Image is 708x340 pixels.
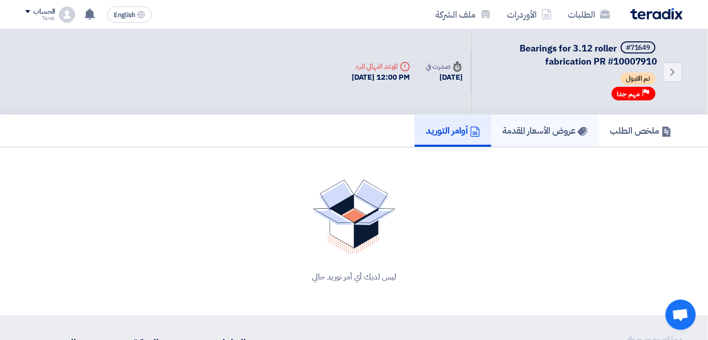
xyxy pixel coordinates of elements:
span: English [114,12,135,19]
h5: ملخص الطلب [610,125,672,136]
div: ليس لديك أي أمر توريد حالي [37,271,671,283]
div: Open chat [666,300,696,330]
h5: Bearings for 3.12 roller fabrication PR #10007910 [484,41,658,68]
button: English [107,7,152,23]
div: الحساب [33,8,55,16]
div: [DATE] [426,72,463,83]
a: الأوردرات [499,3,560,26]
h5: عروض الأسعار المقدمة [502,125,588,136]
a: أوامر التوريد [415,115,491,147]
a: الطلبات [560,3,618,26]
div: الموعد النهائي للرد [352,61,410,72]
span: تم القبول [621,73,656,85]
div: Tarek [25,16,55,21]
div: [DATE] 12:00 PM [352,72,410,83]
a: ملخص الطلب [599,115,683,147]
a: عروض الأسعار المقدمة [491,115,599,147]
div: #71649 [626,44,651,51]
span: مهم جدا [617,89,640,99]
img: profile_test.png [59,7,75,23]
span: Bearings for 3.12 roller fabrication PR #10007910 [520,41,658,68]
a: ملف الشركة [427,3,499,26]
h5: أوامر التوريد [426,125,480,136]
div: صدرت في [426,61,463,72]
img: Teradix logo [630,8,683,20]
img: No Quotations Found! [313,180,396,255]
